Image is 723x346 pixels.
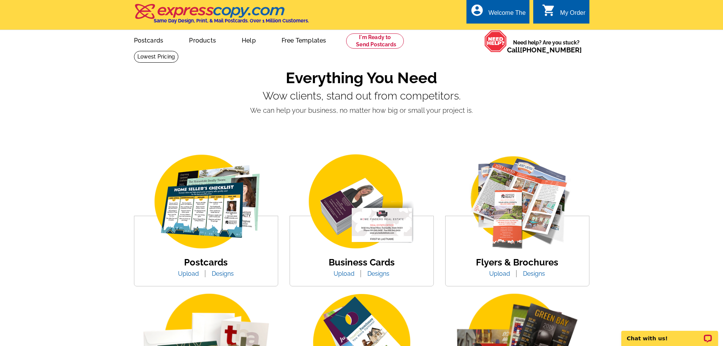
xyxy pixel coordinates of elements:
[142,152,271,252] img: img_postcard.png
[488,9,526,20] div: Welcome The
[122,31,176,49] a: Postcards
[297,152,426,252] img: business-card.png
[507,46,582,54] span: Call
[206,270,239,277] a: Designs
[362,270,395,277] a: Designs
[184,257,228,268] a: Postcards
[134,105,589,115] p: We can help your business, no matter how big or small your project is.
[560,9,586,20] div: My Order
[329,257,395,268] a: Business Cards
[476,257,558,268] a: Flyers & Brochures
[542,8,586,18] a: shopping_cart My Order
[328,270,360,277] a: Upload
[470,3,484,17] i: account_circle
[484,270,516,277] a: Upload
[542,3,556,17] i: shopping_cart
[616,322,723,346] iframe: LiveChat chat widget
[134,90,589,102] p: Wow clients, stand out from competitors.
[507,39,586,54] span: Need help? Are you stuck?
[230,31,268,49] a: Help
[134,69,589,87] h1: Everything You Need
[453,152,582,252] img: flyer-card.png
[134,9,309,24] a: Same Day Design, Print, & Mail Postcards. Over 1 Million Customers.
[177,31,228,49] a: Products
[172,270,205,277] a: Upload
[484,30,507,52] img: help
[517,270,551,277] a: Designs
[154,18,309,24] h4: Same Day Design, Print, & Mail Postcards. Over 1 Million Customers.
[520,46,582,54] a: [PHONE_NUMBER]
[269,31,339,49] a: Free Templates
